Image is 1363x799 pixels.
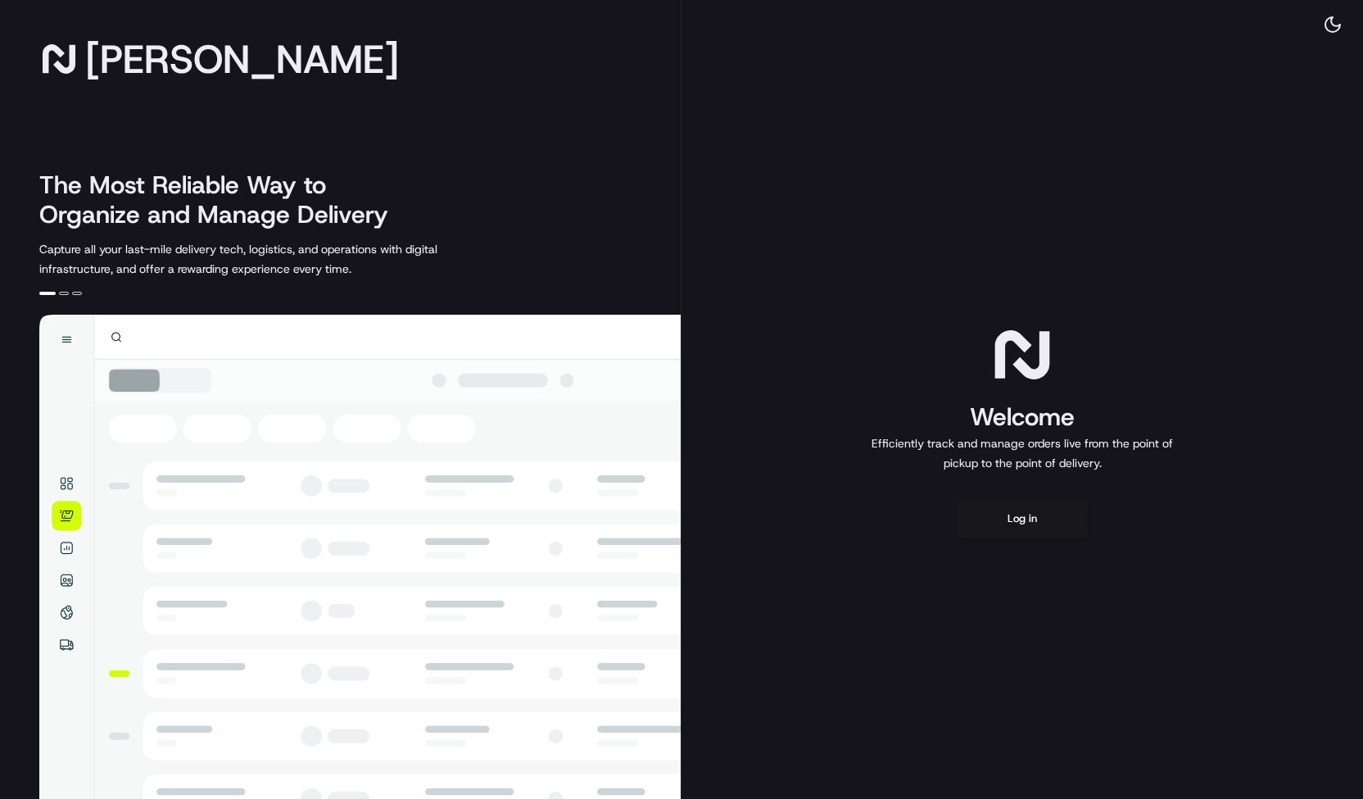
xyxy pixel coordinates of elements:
span: [PERSON_NAME] [85,43,399,75]
button: Log in [957,499,1088,538]
p: Efficiently track and manage orders live from the point of pickup to the point of delivery. [865,434,1180,473]
h2: The Most Reliable Way to Organize and Manage Delivery [39,170,406,229]
p: Capture all your last-mile delivery tech, logistics, and operations with digital infrastructure, ... [39,239,511,279]
h1: Welcome [865,401,1180,434]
